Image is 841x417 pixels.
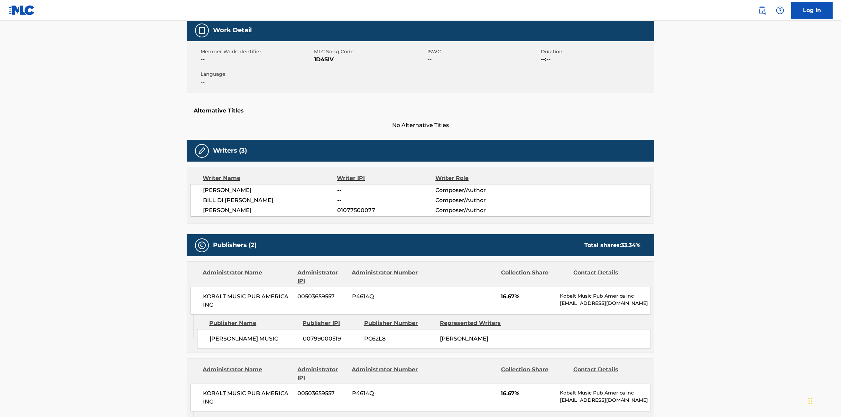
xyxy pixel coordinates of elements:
[440,335,488,342] span: [PERSON_NAME]
[298,292,347,301] span: 00503659557
[203,206,337,215] span: [PERSON_NAME]
[560,292,650,300] p: Kobalt Music Pub America Inc
[501,269,568,285] div: Collection Share
[352,292,419,301] span: P4614Q
[541,48,653,55] span: Duration
[573,269,640,285] div: Contact Details
[560,300,650,307] p: [EMAIL_ADDRESS][DOMAIN_NAME]
[297,365,346,382] div: Administrator IPI
[201,71,312,78] span: Language
[198,241,206,250] img: Publishers
[303,335,359,343] span: 00799000519
[758,6,766,15] img: search
[773,3,787,17] div: Help
[314,55,426,64] span: 1D4SIV
[210,335,298,343] span: [PERSON_NAME] MUSIC
[337,196,435,205] span: --
[791,2,833,19] a: Log In
[501,389,555,398] span: 16.67%
[198,26,206,35] img: Work Detail
[201,78,312,86] span: --
[808,391,813,411] div: Drag
[314,48,426,55] span: MLC Song Code
[573,365,640,382] div: Contact Details
[213,241,257,249] h5: Publishers (2)
[337,186,435,194] span: --
[203,269,292,285] div: Administrator Name
[203,365,292,382] div: Administrator Name
[209,319,297,327] div: Publisher Name
[337,206,435,215] span: 01077500077
[364,319,435,327] div: Publisher Number
[435,196,525,205] span: Composer/Author
[435,174,525,182] div: Writer Role
[187,121,654,129] span: No Alternative Titles
[435,186,525,194] span: Composer/Author
[560,389,650,397] p: Kobalt Music Pub America Inc
[213,147,247,155] h5: Writers (3)
[755,3,769,17] a: Public Search
[435,206,525,215] span: Composer/Author
[352,269,419,285] div: Administrator Number
[427,55,539,64] span: --
[203,292,293,309] span: KOBALT MUSIC PUB AMERICA INC
[364,335,435,343] span: PC62L8
[621,242,640,248] span: 33.34 %
[501,292,555,301] span: 16.67%
[560,397,650,404] p: [EMAIL_ADDRESS][DOMAIN_NAME]
[806,384,841,417] iframe: Chat Widget
[440,319,510,327] div: Represented Writers
[194,107,647,114] h5: Alternative Titles
[203,389,293,406] span: KOBALT MUSIC PUB AMERICA INC
[352,365,419,382] div: Administrator Number
[501,365,568,382] div: Collection Share
[203,186,337,194] span: [PERSON_NAME]
[297,269,346,285] div: Administrator IPI
[203,196,337,205] span: BILL DI [PERSON_NAME]
[352,389,419,398] span: P4614Q
[584,241,640,250] div: Total shares:
[8,5,35,15] img: MLC Logo
[198,147,206,155] img: Writers
[776,6,784,15] img: help
[427,48,539,55] span: ISWC
[303,319,359,327] div: Publisher IPI
[201,55,312,64] span: --
[213,26,252,34] h5: Work Detail
[201,48,312,55] span: Member Work Identifier
[337,174,436,182] div: Writer IPI
[203,174,337,182] div: Writer Name
[541,55,653,64] span: --:--
[298,389,347,398] span: 00503659557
